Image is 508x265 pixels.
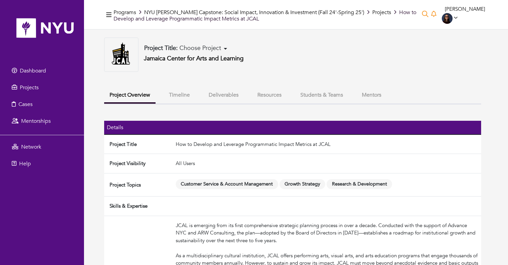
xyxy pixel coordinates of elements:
th: Details [104,121,173,135]
b: Project Title: [144,44,178,52]
a: Help [2,157,82,170]
button: Deliverables [203,88,244,102]
span: Network [21,143,41,151]
span: Mentorships [21,117,51,125]
td: Skills & Expertise [104,197,173,216]
span: How to Develop and Leverage Programmatic Impact Metrics at JCAL [114,9,416,22]
td: Project Title [104,135,173,154]
a: Network [2,140,82,154]
a: [PERSON_NAME] [442,6,488,21]
img: JCAL%20LOGO.png [104,38,138,72]
button: Students & Teams [295,88,348,102]
span: Choose Project [179,44,221,52]
span: Help [19,160,31,167]
a: Projects [372,9,391,16]
img: Beatriz%20Headshot.jpeg [442,13,453,24]
img: nyu_logo.png [7,12,77,44]
span: Dashboard [20,67,46,74]
button: Resources [252,88,287,102]
td: How to Develop and Leverage Programmatic Impact Metrics at JCAL [173,135,481,154]
span: [PERSON_NAME] [445,6,485,12]
span: Research & Development [327,179,392,190]
a: NYU [PERSON_NAME] Capstone: Social Impact, Innovation & Investment (Fall 24'-Spring 25') [144,9,364,16]
a: Projects [2,81,82,94]
a: Cases [2,98,82,111]
button: Mentors [356,88,387,102]
a: Jamaica Center for Arts and Learning [144,54,244,63]
td: Project Visibility [104,154,173,173]
span: Cases [18,101,33,108]
span: Customer Service & Account Management [176,179,278,190]
span: Growth Strategy [280,179,326,190]
span: Projects [20,84,39,91]
button: Project Overview [104,88,156,104]
button: Timeline [164,88,195,102]
a: Dashboard [2,64,82,77]
td: All Users [173,154,481,173]
a: Mentorships [2,114,82,128]
td: Project Topics [104,173,173,197]
a: Programs [114,9,136,16]
button: Project Title: Choose Project [142,44,229,52]
div: JCAL is emerging from its first comprehensive strategic planning process in over a decade. Conduc... [176,222,478,252]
